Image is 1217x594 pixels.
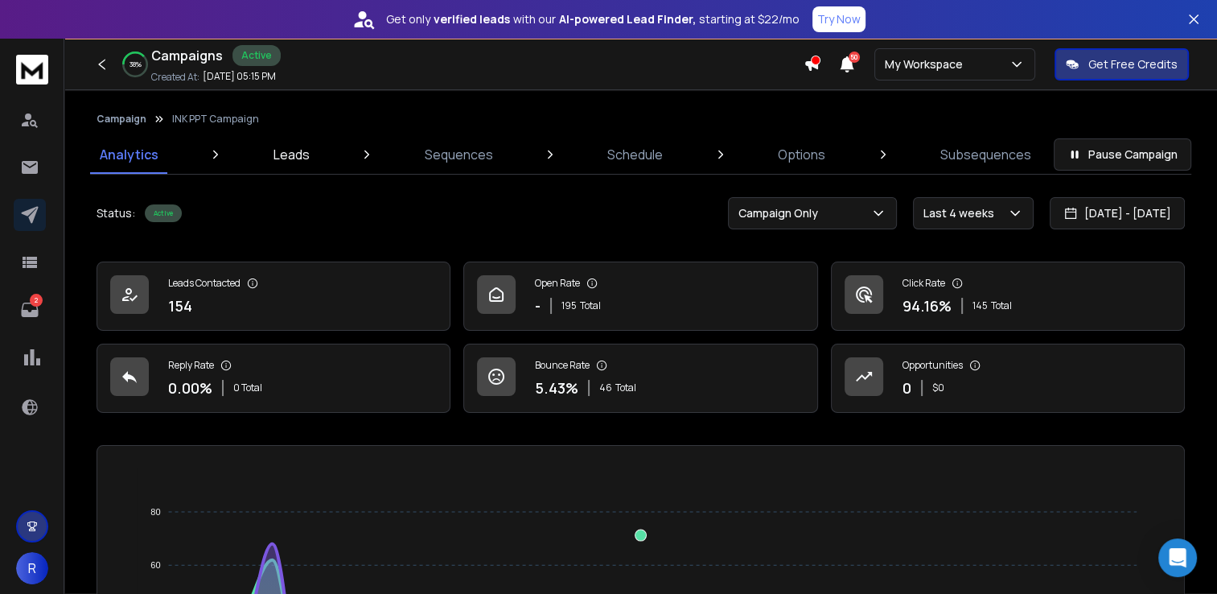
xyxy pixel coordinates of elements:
p: Reply Rate [168,359,214,372]
button: Get Free Credits [1055,48,1189,80]
p: 0 Total [233,382,262,394]
h1: Campaigns [151,46,223,65]
p: Sequences [425,145,493,164]
p: $ 0 [932,382,944,394]
a: Analytics [90,135,168,174]
p: INK PPT Campaign [172,113,259,126]
tspan: 60 [150,560,160,570]
p: Leads Contacted [168,277,241,290]
a: Subsequences [931,135,1041,174]
strong: verified leads [434,11,510,27]
p: 154 [168,295,192,317]
a: Bounce Rate5.43%46Total [463,344,817,413]
button: R [16,552,48,584]
p: Analytics [100,145,158,164]
strong: AI-powered Lead Finder, [559,11,696,27]
p: Get Free Credits [1088,56,1178,72]
p: Click Rate [902,277,945,290]
a: Leads [264,135,319,174]
span: 195 [561,299,577,312]
a: Schedule [598,135,672,174]
tspan: 80 [150,507,160,517]
div: Active [145,204,182,222]
img: logo [16,55,48,85]
p: Subsequences [940,145,1031,164]
a: Leads Contacted154 [97,262,450,331]
a: Sequences [415,135,503,174]
button: Pause Campaign [1054,138,1191,171]
span: 145 [972,299,988,312]
p: Open Rate [535,277,580,290]
span: Total [580,299,601,312]
p: Leads [273,145,310,164]
button: [DATE] - [DATE] [1050,197,1185,229]
p: 2 [30,294,43,307]
a: Click Rate94.16%145Total [831,262,1185,331]
a: Open Rate-195Total [463,262,817,331]
p: Campaign Only [738,205,824,221]
span: 50 [849,52,860,63]
p: 0 [902,377,911,399]
p: 5.43 % [535,377,578,399]
div: Open Intercom Messenger [1158,538,1197,577]
a: Options [768,135,835,174]
p: Status: [97,205,135,221]
p: My Workspace [885,56,969,72]
p: Get only with our starting at $22/mo [386,11,800,27]
p: Try Now [817,11,861,27]
span: Total [991,299,1012,312]
p: Created At: [151,71,199,84]
p: Opportunities [902,359,963,372]
span: 46 [599,382,612,394]
p: 94.16 % [902,295,952,317]
p: Bounce Rate [535,359,590,372]
p: Schedule [607,145,663,164]
a: Reply Rate0.00%0 Total [97,344,450,413]
p: Options [778,145,825,164]
button: Campaign [97,113,146,126]
p: Last 4 weeks [923,205,1001,221]
p: - [535,295,541,317]
a: Opportunities0$0 [831,344,1185,413]
p: [DATE] 05:15 PM [203,70,276,83]
span: Total [615,382,636,394]
button: Try Now [812,6,865,32]
a: 2 [14,294,46,326]
div: Active [232,45,281,66]
p: 0.00 % [168,377,212,399]
p: 38 % [130,60,142,69]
